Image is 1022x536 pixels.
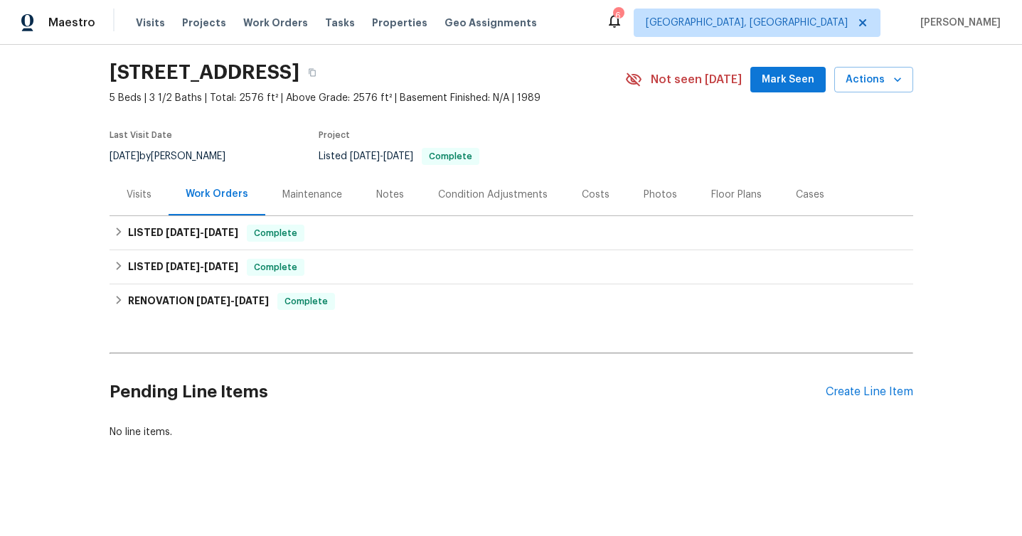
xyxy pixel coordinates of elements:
span: - [350,151,413,161]
div: Work Orders [186,187,248,201]
span: Properties [372,16,427,30]
span: Complete [248,226,303,240]
h6: LISTED [128,259,238,276]
div: Condition Adjustments [438,188,548,202]
div: Photos [644,188,677,202]
span: Projects [182,16,226,30]
div: Cases [796,188,824,202]
h6: LISTED [128,225,238,242]
button: Mark Seen [750,67,826,93]
div: Floor Plans [711,188,762,202]
h2: [STREET_ADDRESS] [110,65,299,80]
div: 6 [613,9,623,23]
span: [DATE] [350,151,380,161]
span: Last Visit Date [110,131,172,139]
div: Notes [376,188,404,202]
div: Visits [127,188,151,202]
span: [PERSON_NAME] [915,16,1001,30]
span: Complete [279,294,334,309]
span: Maestro [48,16,95,30]
span: Tasks [325,18,355,28]
h6: RENOVATION [128,293,269,310]
span: Mark Seen [762,71,814,89]
div: by [PERSON_NAME] [110,148,243,165]
span: [GEOGRAPHIC_DATA], [GEOGRAPHIC_DATA] [646,16,848,30]
span: [DATE] [204,262,238,272]
h2: Pending Line Items [110,359,826,425]
span: 5 Beds | 3 1/2 Baths | Total: 2576 ft² | Above Grade: 2576 ft² | Basement Finished: N/A | 1989 [110,91,625,105]
button: Actions [834,67,913,93]
span: [DATE] [110,151,139,161]
span: Project [319,131,350,139]
div: No line items. [110,425,913,439]
div: Create Line Item [826,385,913,399]
span: - [166,262,238,272]
span: Visits [136,16,165,30]
span: Not seen [DATE] [651,73,742,87]
span: [DATE] [196,296,230,306]
span: Geo Assignments [445,16,537,30]
div: LISTED [DATE]-[DATE]Complete [110,250,913,284]
span: Complete [423,152,478,161]
span: [DATE] [383,151,413,161]
span: - [166,227,238,237]
div: Maintenance [282,188,342,202]
span: [DATE] [235,296,269,306]
span: [DATE] [204,227,238,237]
span: [DATE] [166,227,200,237]
span: Listed [319,151,479,161]
div: Costs [582,188,610,202]
button: Copy Address [299,60,325,85]
div: RENOVATION [DATE]-[DATE]Complete [110,284,913,318]
span: - [196,296,269,306]
span: Complete [248,260,303,274]
div: LISTED [DATE]-[DATE]Complete [110,216,913,250]
span: [DATE] [166,262,200,272]
span: Actions [846,71,902,89]
span: Work Orders [243,16,308,30]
